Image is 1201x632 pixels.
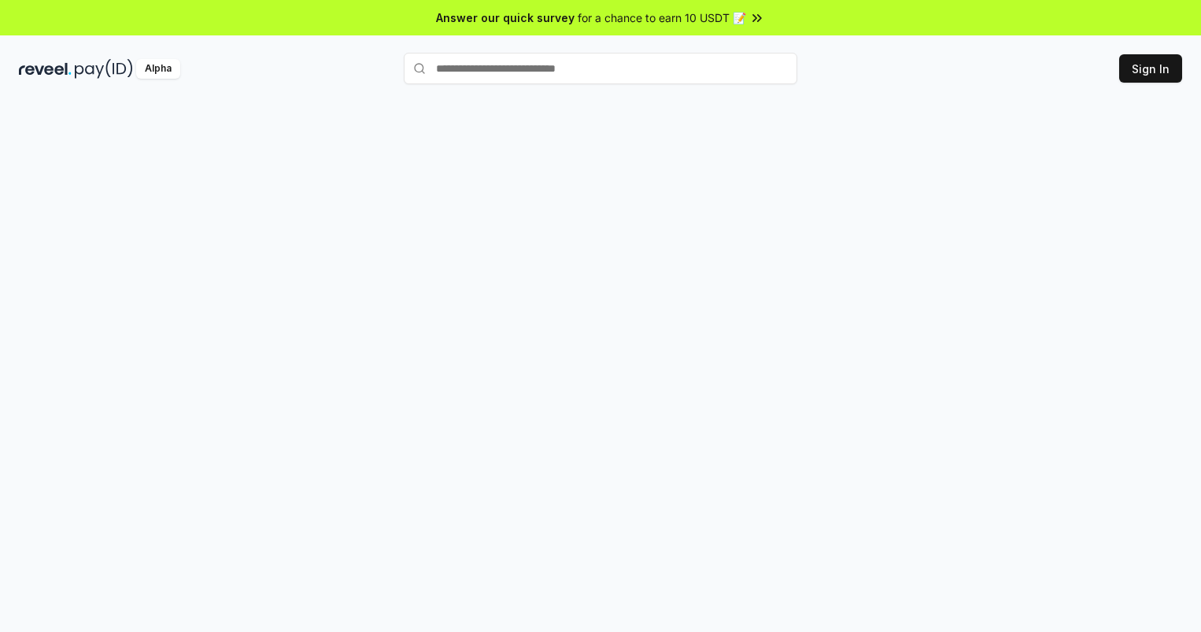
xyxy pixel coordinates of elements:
img: reveel_dark [19,59,72,79]
img: pay_id [75,59,133,79]
span: for a chance to earn 10 USDT 📝 [578,9,746,26]
button: Sign In [1119,54,1182,83]
div: Alpha [136,59,180,79]
span: Answer our quick survey [436,9,575,26]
